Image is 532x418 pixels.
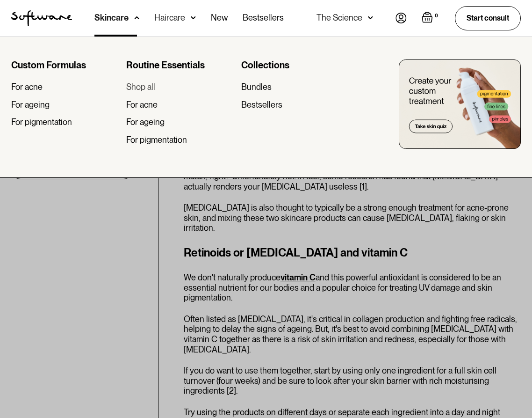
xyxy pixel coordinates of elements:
a: For pigmentation [11,117,119,127]
div: Routine Essentials [126,59,234,71]
div: For pigmentation [11,117,72,127]
div: For pigmentation [126,135,187,145]
div: Bestsellers [241,100,282,110]
img: arrow down [191,13,196,22]
a: home [11,10,72,26]
div: Shop all [126,82,155,92]
div: Custom Formulas [11,59,119,71]
a: For ageing [11,100,119,110]
div: For acne [11,82,43,92]
a: For acne [11,82,119,92]
a: Bundles [241,82,349,92]
div: Haircare [154,13,185,22]
img: arrow down [134,13,139,22]
img: arrow down [368,13,373,22]
a: For acne [126,100,234,110]
img: Software Logo [11,10,72,26]
div: The Science [316,13,362,22]
a: For pigmentation [126,135,234,145]
a: Bestsellers [241,100,349,110]
div: Bundles [241,82,272,92]
div: 0 [433,12,440,20]
a: Shop all [126,82,234,92]
div: Skincare [94,13,129,22]
div: For ageing [126,117,165,127]
a: Start consult [455,6,521,30]
div: For ageing [11,100,50,110]
img: create you custom treatment bottle [399,59,521,149]
div: For acne [126,100,158,110]
div: Collections [241,59,349,71]
a: Open empty cart [422,12,440,25]
a: For ageing [126,117,234,127]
